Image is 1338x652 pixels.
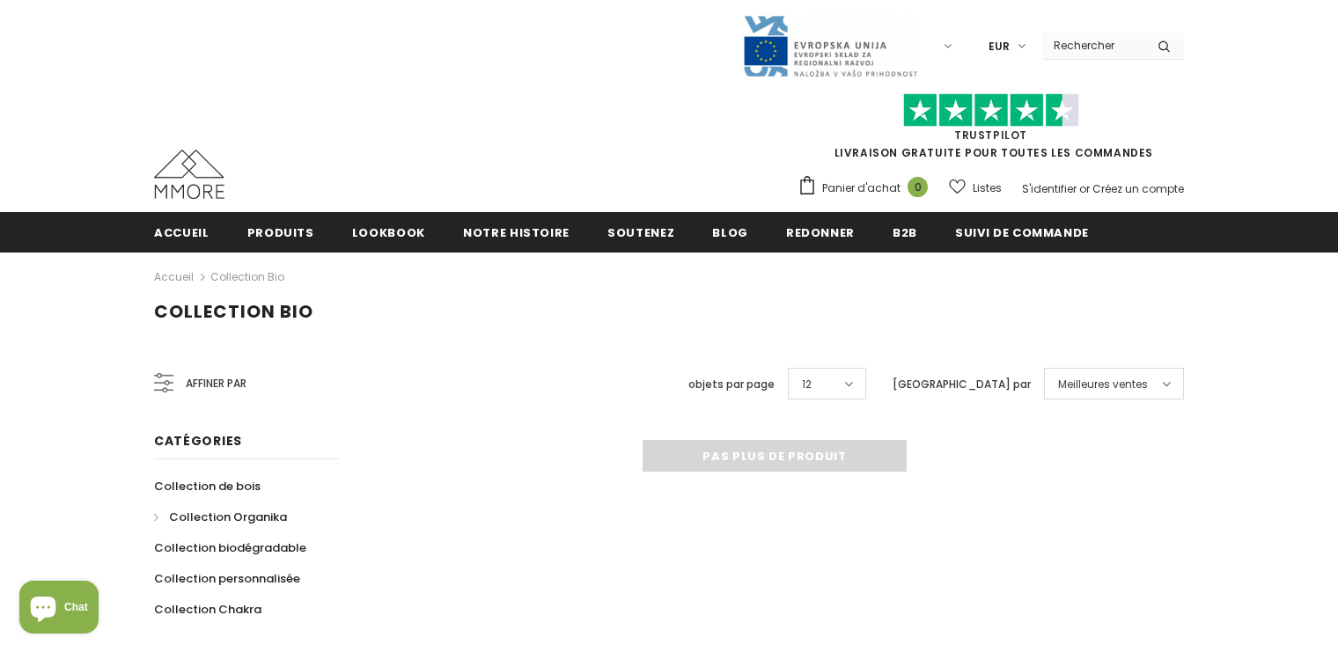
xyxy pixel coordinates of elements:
[712,224,748,241] span: Blog
[463,212,570,252] a: Notre histoire
[955,224,1089,241] span: Suivi de commande
[154,471,261,502] a: Collection de bois
[154,570,300,587] span: Collection personnalisée
[822,179,901,197] span: Panier d'achat
[908,177,928,197] span: 0
[463,224,570,241] span: Notre histoire
[154,212,210,252] a: Accueil
[1058,376,1148,393] span: Meilleures ventes
[210,269,284,284] a: Collection Bio
[154,478,261,494] span: Collection de bois
[154,432,242,450] span: Catégories
[786,212,855,252] a: Redonner
[712,212,748,252] a: Blog
[786,224,855,241] span: Redonner
[247,212,314,252] a: Produits
[352,212,425,252] a: Lookbook
[893,212,917,252] a: B2B
[154,532,306,563] a: Collection biodégradable
[955,212,1089,252] a: Suivi de commande
[352,224,425,241] span: Lookbook
[607,224,674,241] span: soutenez
[154,267,194,288] a: Accueil
[954,128,1027,143] a: TrustPilot
[186,374,246,393] span: Affiner par
[1022,181,1077,196] a: S'identifier
[798,101,1184,160] span: LIVRAISON GRATUITE POUR TOUTES LES COMMANDES
[802,376,812,393] span: 12
[949,172,1002,203] a: Listes
[154,594,261,625] a: Collection Chakra
[903,93,1079,128] img: Faites confiance aux étoiles pilotes
[893,224,917,241] span: B2B
[154,224,210,241] span: Accueil
[14,581,104,638] inbox-online-store-chat: Shopify online store chat
[169,509,287,525] span: Collection Organika
[989,38,1010,55] span: EUR
[1092,181,1184,196] a: Créez un compte
[607,212,674,252] a: soutenez
[154,150,224,199] img: Cas MMORE
[893,376,1031,393] label: [GEOGRAPHIC_DATA] par
[154,502,287,532] a: Collection Organika
[1079,181,1090,196] span: or
[973,179,1002,197] span: Listes
[247,224,314,241] span: Produits
[742,38,918,53] a: Javni Razpis
[688,376,775,393] label: objets par page
[798,175,937,201] a: Panier d'achat 0
[154,563,300,594] a: Collection personnalisée
[742,14,918,78] img: Javni Razpis
[154,601,261,618] span: Collection Chakra
[154,299,313,324] span: Collection Bio
[154,539,306,556] span: Collection biodégradable
[1043,33,1144,58] input: Search Site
